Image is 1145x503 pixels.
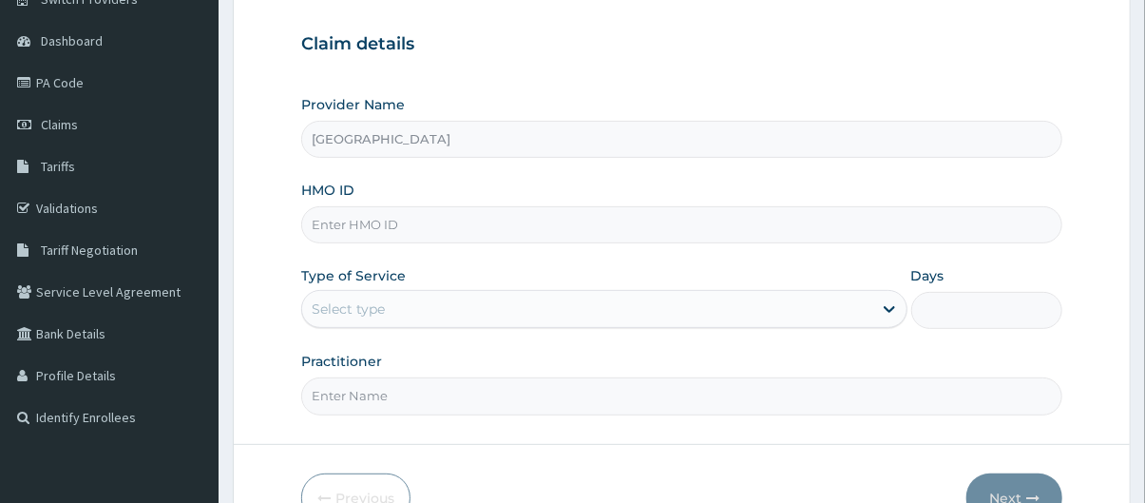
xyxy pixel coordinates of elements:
input: Enter HMO ID [301,206,1063,243]
h3: Claim details [301,34,1063,55]
label: Days [911,266,945,285]
label: HMO ID [301,181,354,200]
label: Type of Service [301,266,406,285]
label: Practitioner [301,352,382,371]
span: Claims [41,116,78,133]
span: Dashboard [41,32,103,49]
input: Enter Name [301,377,1063,415]
span: Tariffs [41,158,75,175]
div: Select type [312,300,385,319]
label: Provider Name [301,95,405,114]
span: Tariff Negotiation [41,242,138,259]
